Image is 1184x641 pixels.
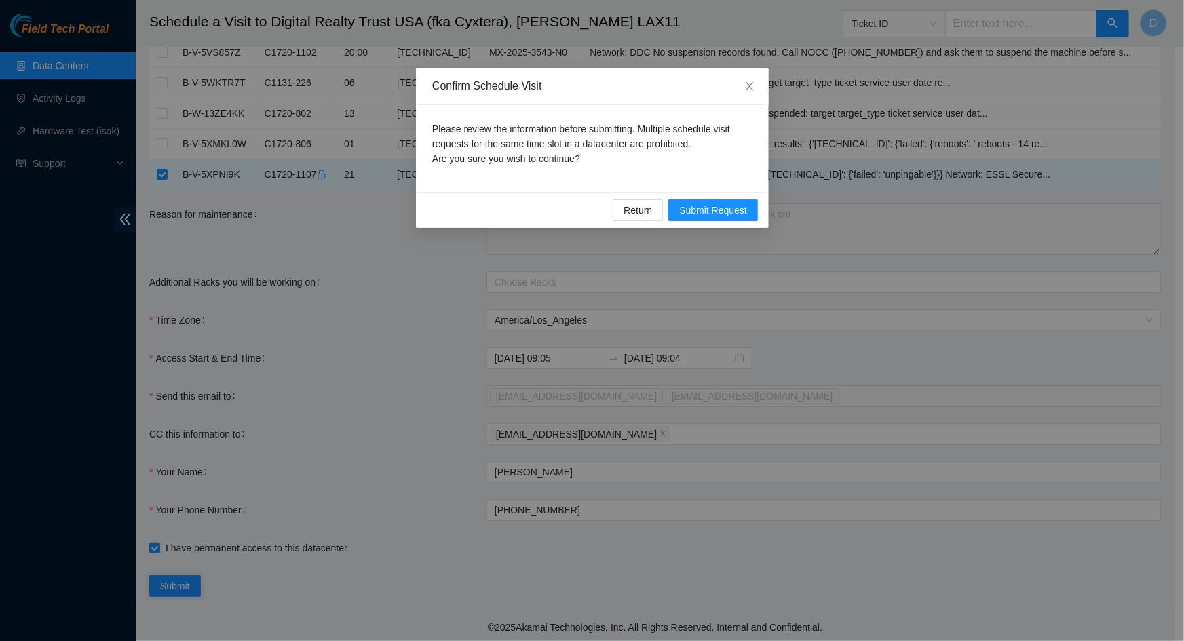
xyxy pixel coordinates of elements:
button: Return [613,199,663,221]
button: Close [731,68,769,106]
span: Return [624,203,652,218]
span: close [744,81,755,92]
button: Submit Request [668,199,758,221]
div: Confirm Schedule Visit [432,79,752,94]
p: Please review the information before submitting. Multiple schedule visit requests for the same ti... [432,121,752,166]
span: Submit Request [679,203,747,218]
